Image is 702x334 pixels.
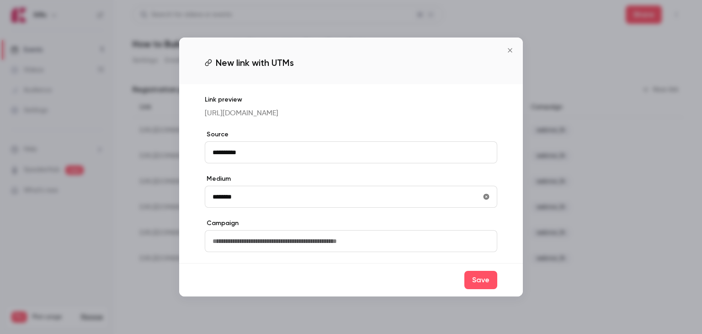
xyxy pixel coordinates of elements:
label: Campaign [205,219,497,228]
p: [URL][DOMAIN_NAME] [205,108,497,119]
button: utmMedium [479,189,494,204]
label: Medium [205,174,497,183]
button: Save [464,271,497,289]
p: Link preview [205,95,497,104]
label: Source [205,130,497,139]
button: Close [501,41,519,59]
span: New link with UTMs [216,56,294,70]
